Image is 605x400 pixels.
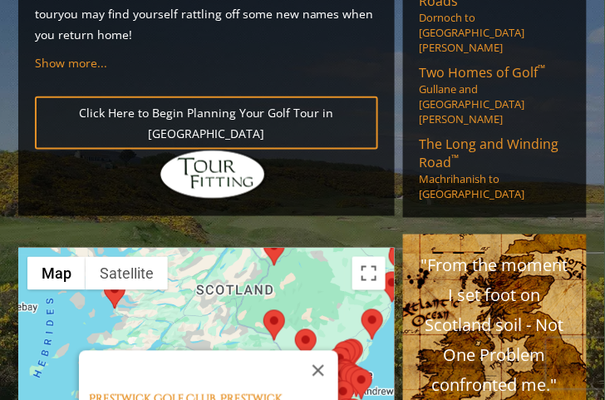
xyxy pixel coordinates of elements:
button: Show street map [27,257,86,290]
img: Hidden Links [159,150,267,200]
a: Two Homes of Golf™Gullane and [GEOGRAPHIC_DATA][PERSON_NAME] [420,63,570,126]
span: The Long and Winding Road [420,135,559,171]
span: Two Homes of Golf [420,63,546,81]
a: Click Here to Begin Planning Your Golf Tour in [GEOGRAPHIC_DATA] [35,96,378,150]
a: Show more... [35,55,107,71]
button: Show satellite imagery [86,257,168,290]
sup: ™ [539,62,546,76]
button: Close [298,351,338,391]
sup: ™ [452,151,460,165]
button: Toggle fullscreen view [352,257,386,290]
a: The Long and Winding Road™Machrihanish to [GEOGRAPHIC_DATA] [420,135,570,201]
